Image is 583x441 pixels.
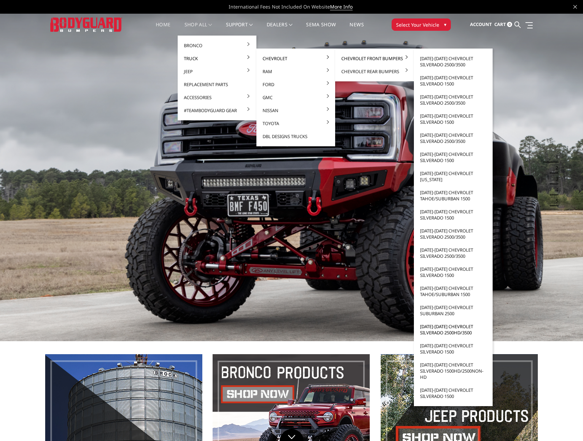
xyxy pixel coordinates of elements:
[470,21,492,27] span: Account
[552,173,558,184] button: 3 of 5
[444,21,446,28] span: ▾
[306,22,336,36] a: SEMA Show
[417,167,490,186] a: [DATE]-[DATE] Chevrolet [US_STATE]
[417,320,490,339] a: [DATE]-[DATE] Chevrolet Silverado 2500HD/3500
[552,184,558,195] button: 4 of 5
[417,384,490,403] a: [DATE]-[DATE] Chevrolet Silverado 1500
[156,22,170,36] a: Home
[259,52,332,65] a: Chevrolet
[417,129,490,148] a: [DATE]-[DATE] Chevrolet Silverado 2500/3500
[259,91,332,104] a: GMC
[259,117,332,130] a: Toyota
[180,91,254,104] a: Accessories
[494,21,506,27] span: Cart
[259,65,332,78] a: Ram
[417,90,490,109] a: [DATE]-[DATE] Chevrolet Silverado 2500/3500
[180,52,254,65] a: Truck
[180,65,254,78] a: Jeep
[338,65,411,78] a: Chevrolet Rear Bumpers
[417,282,490,301] a: [DATE]-[DATE] Chevrolet Tahoe/Suburban 1500
[552,195,558,206] button: 5 of 5
[549,408,583,441] iframe: Chat Widget
[185,22,212,36] a: shop all
[417,186,490,205] a: [DATE]-[DATE] Chevrolet Tahoe/Suburban 1500
[417,52,490,71] a: [DATE]-[DATE] Chevrolet Silverado 2500/3500
[470,15,492,34] a: Account
[259,78,332,91] a: Ford
[180,78,254,91] a: Replacement Parts
[417,358,490,384] a: [DATE]-[DATE] Chevrolet Silverado 1500HD/2500non-HD
[50,17,122,31] img: BODYGUARD BUMPERS
[180,104,254,117] a: #TeamBodyguard Gear
[417,109,490,129] a: [DATE]-[DATE] Chevrolet Silverado 1500
[350,22,364,36] a: News
[417,263,490,282] a: [DATE]-[DATE] Chevrolet Silverado 1500
[396,21,439,28] span: Select Your Vehicle
[338,52,411,65] a: Chevrolet Front Bumpers
[507,22,512,27] span: 0
[417,205,490,224] a: [DATE]-[DATE] Chevrolet Silverado 1500
[180,39,254,52] a: Bronco
[494,15,512,34] a: Cart 0
[552,151,558,162] button: 1 of 5
[226,22,253,36] a: Support
[259,104,332,117] a: Nissan
[267,22,293,36] a: Dealers
[552,162,558,173] button: 2 of 5
[392,18,451,31] button: Select Your Vehicle
[330,3,353,10] a: More Info
[259,130,332,143] a: DBL Designs Trucks
[417,71,490,90] a: [DATE]-[DATE] Chevrolet Silverado 1500
[417,224,490,243] a: [DATE]-[DATE] Chevrolet Silverado 2500/3500
[417,301,490,320] a: [DATE]-[DATE] Chevrolet Suburban 2500
[417,339,490,358] a: [DATE]-[DATE] Chevrolet Silverado 1500
[417,243,490,263] a: [DATE]-[DATE] Chevrolet Silverado 2500/3500
[417,148,490,167] a: [DATE]-[DATE] Chevrolet Silverado 1500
